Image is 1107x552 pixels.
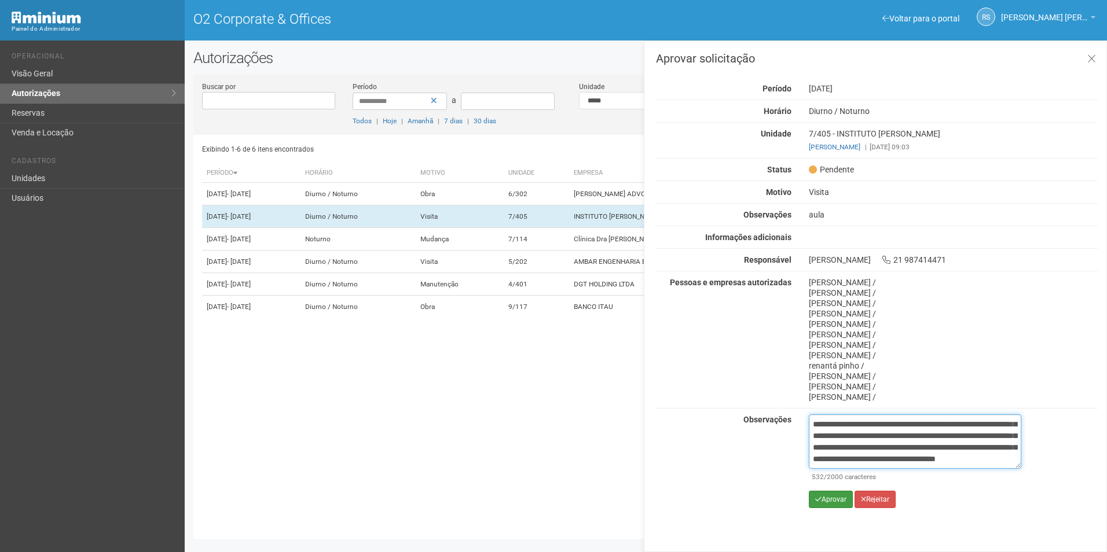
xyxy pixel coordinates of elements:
td: BANCO ITAU [569,296,819,318]
td: [DATE] [202,228,301,251]
td: Visita [416,205,504,228]
li: Operacional [12,52,176,64]
td: [DATE] [202,183,301,205]
strong: Unidade [761,129,791,138]
span: - [DATE] [227,257,251,266]
strong: Período [763,84,791,93]
div: [PERSON_NAME] / [809,381,1098,392]
div: Exibindo 1-6 de 6 itens encontrados [202,141,642,158]
div: [DATE] 09:03 [809,142,1098,152]
button: Rejeitar [855,491,896,508]
td: Diurno / Noturno [300,183,416,205]
a: Hoje [383,117,397,125]
strong: Horário [764,106,791,116]
strong: Observações [743,210,791,219]
th: Motivo [416,164,504,183]
label: Buscar por [202,82,236,92]
div: [PERSON_NAME] / [809,350,1098,360]
span: | [467,117,469,125]
div: [PERSON_NAME] / [809,319,1098,329]
a: 30 dias [474,117,496,125]
div: 7/405 - INSTITUTO [PERSON_NAME] [800,128,1106,152]
button: Aprovar [809,491,853,508]
label: Unidade [579,82,604,92]
div: [PERSON_NAME] / [809,308,1098,319]
td: 9/117 [504,296,569,318]
span: - [DATE] [227,303,251,311]
h2: Autorizações [193,49,1098,67]
td: DGT HOLDING LTDA [569,273,819,296]
div: Painel do Administrador [12,24,176,34]
span: - [DATE] [227,280,251,288]
td: Clínica Dra [PERSON_NAME] [569,228,819,251]
span: - [DATE] [227,190,251,198]
div: [PERSON_NAME] / [809,277,1098,288]
td: [DATE] [202,205,301,228]
a: Voltar para o portal [882,14,959,23]
th: Empresa [569,164,819,183]
td: Manutenção [416,273,504,296]
td: AMBAR ENGENHARIA E COMERCIO LTDA [569,251,819,273]
strong: Motivo [766,187,791,197]
div: [PERSON_NAME] / [809,392,1098,402]
div: [PERSON_NAME] / [809,288,1098,298]
td: 4/401 [504,273,569,296]
div: [PERSON_NAME] 21 987414471 [800,255,1106,265]
img: Minium [12,12,81,24]
label: Período [353,82,377,92]
span: Rayssa Soares Ribeiro [1001,2,1088,22]
span: | [438,117,439,125]
span: Pendente [809,164,854,175]
td: [DATE] [202,273,301,296]
span: | [865,143,867,151]
td: 7/114 [504,228,569,251]
div: [PERSON_NAME] / [809,329,1098,340]
a: Todos [353,117,372,125]
div: [DATE] [800,83,1106,94]
div: [PERSON_NAME] / [809,298,1098,308]
a: Amanhã [408,117,433,125]
td: Mudança [416,228,504,251]
td: Obra [416,183,504,205]
td: 6/302 [504,183,569,205]
a: [PERSON_NAME] [809,143,860,151]
td: 5/202 [504,251,569,273]
strong: Pessoas e empresas autorizadas [670,278,791,287]
a: [PERSON_NAME] [PERSON_NAME] [1001,14,1095,24]
span: | [376,117,378,125]
div: [PERSON_NAME] / [809,340,1098,350]
strong: Status [767,165,791,174]
div: renantá pinho / [809,360,1098,371]
span: | [401,117,403,125]
div: Diurno / Noturno [800,106,1106,116]
strong: Informações adicionais [705,233,791,242]
h1: O2 Corporate & Offices [193,12,637,27]
td: [DATE] [202,251,301,273]
div: /2000 caracteres [812,472,1018,482]
span: 532 [812,473,824,481]
strong: Responsável [744,255,791,264]
td: [DATE] [202,296,301,318]
td: Visita [416,251,504,273]
td: Obra [416,296,504,318]
td: [PERSON_NAME] ADVOGADOS [569,183,819,205]
th: Horário [300,164,416,183]
li: Cadastros [12,157,176,169]
span: - [DATE] [227,212,251,220]
div: Visita [800,187,1106,197]
td: Diurno / Noturno [300,273,416,296]
td: 7/405 [504,205,569,228]
strong: Observações [743,415,791,424]
div: aula [800,209,1106,220]
td: Diurno / Noturno [300,296,416,318]
td: Diurno / Noturno [300,205,416,228]
a: Fechar [1080,47,1104,72]
td: Noturno [300,228,416,251]
th: Período [202,164,301,183]
h3: Aprovar solicitação [656,53,1098,64]
td: Diurno / Noturno [300,251,416,273]
a: 7 dias [444,117,463,125]
td: INSTITUTO [PERSON_NAME] [569,205,819,228]
span: a [452,95,456,105]
th: Unidade [504,164,569,183]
